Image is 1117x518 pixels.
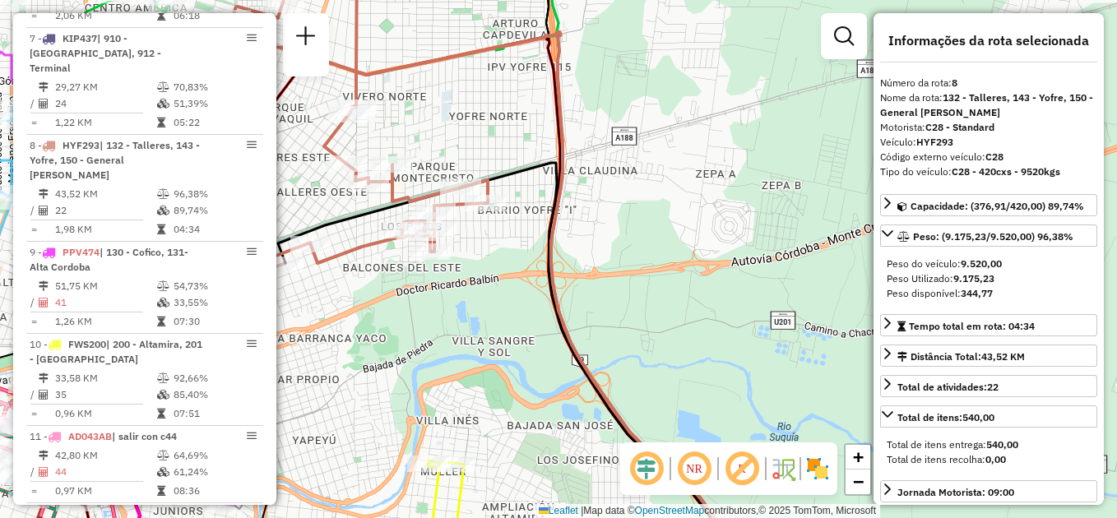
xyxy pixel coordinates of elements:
i: % de utilização do peso [157,189,169,199]
em: Opções [247,339,257,349]
i: % de utilização da cubagem [157,390,169,400]
h4: Informações da rota selecionada [880,33,1097,49]
td: 0,96 KM [54,405,156,422]
td: 29,27 KM [54,79,156,95]
span: Peso: (9.175,23/9.520,00) 96,38% [913,230,1073,243]
a: Distância Total:43,52 KM [880,345,1097,367]
i: Distância Total [39,281,49,291]
td: / [30,386,38,403]
td: 2,06 KM [54,7,156,24]
td: 64,69% [173,447,256,464]
td: 07:51 [173,405,256,422]
span: | [581,505,583,516]
span: 9 - [30,246,188,273]
strong: C28 - Standard [925,121,994,133]
div: Total de itens entrega: [887,437,1091,452]
i: Tempo total em rota [157,224,165,234]
td: 08:36 [173,483,256,499]
span: 8 - [30,139,200,181]
span: Tempo total em rota: 04:34 [909,320,1035,332]
i: % de utilização do peso [157,281,169,291]
i: % de utilização da cubagem [157,298,169,308]
em: Opções [247,140,257,150]
td: 41 [54,294,156,311]
div: Peso disponível: [887,286,1091,301]
i: Tempo total em rota [157,486,165,496]
div: Peso Utilizado: [887,271,1091,286]
td: 51,39% [173,95,256,112]
i: % de utilização do peso [157,451,169,460]
span: | 910 - [GEOGRAPHIC_DATA], 912 - Terminal [30,32,161,74]
div: Número da rota: [880,76,1097,90]
td: = [30,405,38,422]
span: | 200 - Altamira, 201 - [GEOGRAPHIC_DATA] [30,338,202,365]
td: / [30,202,38,219]
div: Motorista: [880,120,1097,135]
span: KIP437 [63,32,97,44]
strong: 22 [987,381,999,393]
strong: C28 - 420cxs - 9520kgs [952,165,1060,178]
i: Tempo total em rota [157,317,165,326]
i: % de utilização da cubagem [157,99,169,109]
td: 1,22 KM [54,114,156,131]
td: 54,73% [173,278,256,294]
strong: 9.520,00 [961,257,1002,270]
div: Veículo: [880,135,1097,150]
span: − [853,471,864,492]
td: = [30,7,38,24]
div: Jornada Motorista: 09:00 [897,485,1014,500]
em: Opções [247,431,257,441]
i: Distância Total [39,451,49,460]
span: Total de atividades: [897,381,999,393]
a: Total de atividades:22 [880,375,1097,397]
div: Código externo veículo: [880,150,1097,164]
td: 1,98 KM [54,221,156,238]
td: 70,83% [173,79,256,95]
img: Fluxo de ruas [770,456,796,482]
a: Zoom in [846,445,870,469]
a: OpenStreetMap [635,505,705,516]
td: = [30,221,38,238]
a: Zoom out [846,469,870,494]
span: Ocultar NR [674,449,714,488]
td: 06:18 [173,7,256,24]
td: 42,80 KM [54,447,156,464]
span: + [853,446,864,467]
td: 89,74% [173,202,256,219]
td: / [30,294,38,311]
td: 07:30 [173,313,256,330]
strong: 540,00 [986,438,1018,451]
i: % de utilização da cubagem [157,467,169,477]
td: 0,97 KM [54,483,156,499]
i: Total de Atividades [39,206,49,215]
td: 24 [54,95,156,112]
div: Nome da rota: [880,90,1097,120]
strong: 8 [952,76,957,89]
a: Total de itens:540,00 [880,405,1097,428]
span: AD043AB [68,430,112,442]
span: Exibir rótulo [722,449,762,488]
span: 10 - [30,338,202,365]
i: Distância Total [39,373,49,383]
td: 35 [54,386,156,403]
a: Jornada Motorista: 09:00 [880,480,1097,502]
a: Exibir filtros [827,20,860,53]
span: Peso do veículo: [887,257,1002,270]
strong: C28 [985,150,1003,163]
td: / [30,464,38,480]
i: Total de Atividades [39,99,49,109]
span: PPV474 [63,246,100,258]
i: % de utilização do peso [157,82,169,92]
span: | salir con c44 [112,430,177,442]
td: 22 [54,202,156,219]
span: | 130 - Cofico, 131- Alta Cordoba [30,246,188,273]
td: 92,66% [173,370,256,386]
a: Capacidade: (376,91/420,00) 89,74% [880,194,1097,216]
div: Distância Total: [897,349,1025,364]
td: = [30,313,38,330]
i: % de utilização do peso [157,373,169,383]
a: Nova sessão e pesquisa [290,20,322,57]
div: Total de itens: [897,410,994,425]
strong: 132 - Talleres, 143 - Yofre, 150 - General [PERSON_NAME] [880,91,1093,118]
i: % de utilização da cubagem [157,206,169,215]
